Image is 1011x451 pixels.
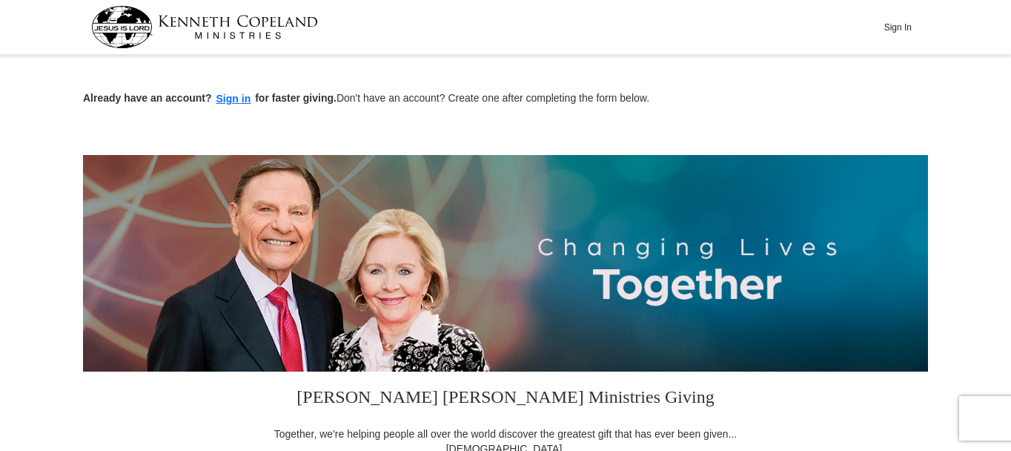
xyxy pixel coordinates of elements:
p: Don't have an account? Create one after completing the form below. [83,90,928,108]
strong: Already have an account? for faster giving. [83,92,337,104]
button: Sign In [875,16,920,39]
button: Sign in [212,90,256,108]
img: kcm-header-logo.svg [91,6,318,48]
h3: [PERSON_NAME] [PERSON_NAME] Ministries Giving [265,372,746,427]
